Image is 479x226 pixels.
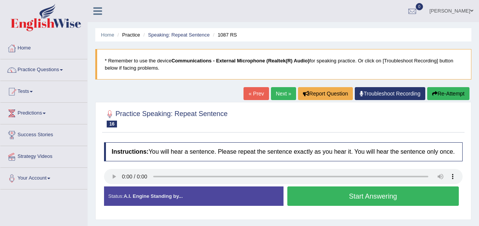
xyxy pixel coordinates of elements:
[171,58,309,64] b: Communications - External Microphone (Realtek(R) Audio)
[112,148,149,155] b: Instructions:
[123,193,183,199] strong: A.I. Engine Standing by...
[107,121,117,127] span: 16
[104,108,227,127] h2: Practice Speaking: Repeat Sentence
[244,87,269,100] a: « Prev
[104,142,463,161] h4: You will hear a sentence. Please repeat the sentence exactly as you hear it. You will hear the se...
[148,32,210,38] a: Speaking: Repeat Sentence
[0,124,87,143] a: Success Stories
[0,103,87,122] a: Predictions
[0,38,87,57] a: Home
[95,49,471,80] blockquote: * Remember to use the device for speaking practice. Or click on [Troubleshoot Recording] button b...
[427,87,469,100] button: Re-Attempt
[271,87,296,100] a: Next »
[298,87,353,100] button: Report Question
[0,59,87,78] a: Practice Questions
[115,31,140,38] li: Practice
[0,146,87,165] a: Strategy Videos
[416,3,423,10] span: 0
[0,168,87,187] a: Your Account
[211,31,237,38] li: 1087 RS
[104,186,284,206] div: Status:
[287,186,459,206] button: Start Answering
[355,87,425,100] a: Troubleshoot Recording
[101,32,114,38] a: Home
[0,81,87,100] a: Tests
